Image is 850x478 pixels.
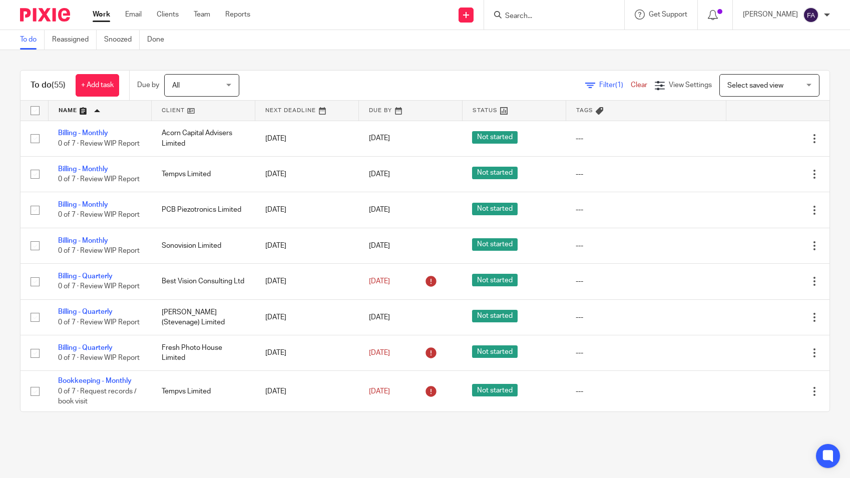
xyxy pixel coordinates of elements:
[152,121,255,156] td: Acorn Capital Advisers Limited
[58,388,137,405] span: 0 of 7 · Request records / book visit
[194,10,210,20] a: Team
[58,237,108,244] a: Billing - Monthly
[58,176,140,183] span: 0 of 7 · Review WIP Report
[472,167,518,179] span: Not started
[255,335,359,371] td: [DATE]
[576,241,716,251] div: ---
[255,192,359,228] td: [DATE]
[369,388,390,395] span: [DATE]
[225,10,250,20] a: Reports
[472,238,518,251] span: Not started
[255,228,359,263] td: [DATE]
[172,82,180,89] span: All
[58,377,132,384] a: Bookkeeping - Monthly
[58,283,140,290] span: 0 of 7 · Review WIP Report
[152,228,255,263] td: Sonovision Limited
[472,384,518,396] span: Not started
[615,82,623,89] span: (1)
[76,74,119,97] a: + Add task
[58,354,140,361] span: 0 of 7 · Review WIP Report
[152,156,255,192] td: Tempvs Limited
[93,10,110,20] a: Work
[727,82,783,89] span: Select saved view
[20,30,45,50] a: To do
[58,130,108,137] a: Billing - Monthly
[152,371,255,412] td: Tempvs Limited
[649,11,687,18] span: Get Support
[576,205,716,215] div: ---
[31,80,66,91] h1: To do
[743,10,798,20] p: [PERSON_NAME]
[576,134,716,144] div: ---
[669,82,712,89] span: View Settings
[599,82,631,89] span: Filter
[255,264,359,299] td: [DATE]
[125,10,142,20] a: Email
[576,348,716,358] div: ---
[137,80,159,90] p: Due by
[369,349,390,356] span: [DATE]
[52,30,97,50] a: Reassigned
[20,8,70,22] img: Pixie
[576,386,716,396] div: ---
[369,278,390,285] span: [DATE]
[576,276,716,286] div: ---
[58,212,140,219] span: 0 of 7 · Review WIP Report
[104,30,140,50] a: Snoozed
[58,166,108,173] a: Billing - Monthly
[576,169,716,179] div: ---
[369,171,390,178] span: [DATE]
[472,131,518,144] span: Not started
[152,335,255,371] td: Fresh Photo House Limited
[576,108,593,113] span: Tags
[52,81,66,89] span: (55)
[157,10,179,20] a: Clients
[255,156,359,192] td: [DATE]
[369,135,390,142] span: [DATE]
[472,203,518,215] span: Not started
[152,264,255,299] td: Best Vision Consulting Ltd
[504,12,594,21] input: Search
[58,201,108,208] a: Billing - Monthly
[255,371,359,412] td: [DATE]
[58,140,140,147] span: 0 of 7 · Review WIP Report
[472,310,518,322] span: Not started
[472,274,518,286] span: Not started
[58,308,113,315] a: Billing - Quarterly
[255,121,359,156] td: [DATE]
[58,273,113,280] a: Billing - Quarterly
[58,319,140,326] span: 0 of 7 · Review WIP Report
[152,299,255,335] td: [PERSON_NAME] (Stevenage) Limited
[255,299,359,335] td: [DATE]
[803,7,819,23] img: svg%3E
[369,314,390,321] span: [DATE]
[369,206,390,213] span: [DATE]
[631,82,647,89] a: Clear
[576,312,716,322] div: ---
[472,345,518,358] span: Not started
[369,242,390,249] span: [DATE]
[147,30,172,50] a: Done
[58,344,113,351] a: Billing - Quarterly
[152,192,255,228] td: PCB Piezotronics Limited
[58,247,140,254] span: 0 of 7 · Review WIP Report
